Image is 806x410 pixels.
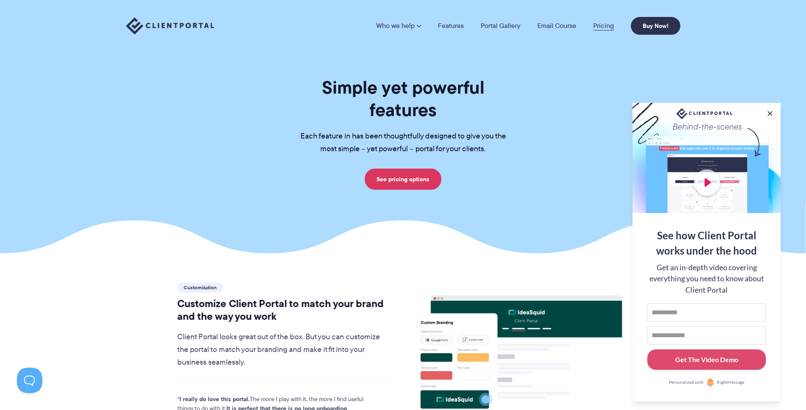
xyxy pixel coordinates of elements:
[647,262,766,296] div: Get an in-depth video covering everything you need to know about Client Portal
[287,76,520,121] h1: Simple yet powerful features
[675,355,738,365] div: Get The Video Demo
[647,378,766,387] a: Personalized withRightMessage
[593,22,614,29] a: Pricing
[717,379,744,386] span: RightMessage
[438,22,464,29] a: Features
[365,169,441,190] a: See pricing options
[706,378,715,387] img: Personalized with RightMessage
[631,17,680,35] a: Buy Now!
[177,297,391,323] h2: Customize Client Portal to match your brand and the way you work
[669,379,704,386] span: Personalized with
[177,331,391,369] p: Client Portal looks great out of the box. But you can customize the portal to match your branding...
[647,228,766,258] div: See how Client Portal works under the hood
[537,22,576,29] a: Email Course
[17,368,42,393] iframe: Toggle Customer Support
[647,349,766,370] button: Get The Video Demo
[177,283,223,293] span: Customization
[376,22,421,29] a: Who we help
[179,394,250,404] strong: I really do love this portal.
[287,130,520,155] p: Each feature in has been thoughtfully designed to give you the most simple – yet powerful – porta...
[481,22,520,29] a: Portal Gallery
